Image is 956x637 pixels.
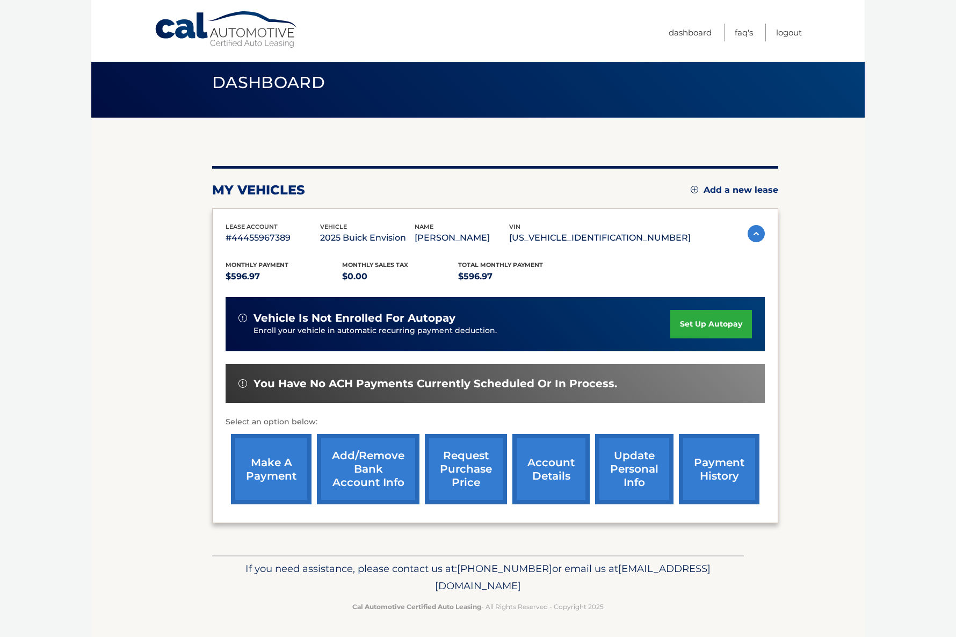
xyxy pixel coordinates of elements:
[238,379,247,388] img: alert-white.svg
[691,186,698,193] img: add.svg
[679,434,759,504] a: payment history
[509,230,691,245] p: [US_VEHICLE_IDENTIFICATION_NUMBER]
[509,223,520,230] span: vin
[219,560,737,595] p: If you need assistance, please contact us at: or email us at
[320,223,347,230] span: vehicle
[226,269,342,284] p: $596.97
[425,434,507,504] a: request purchase price
[226,416,765,429] p: Select an option below:
[254,312,455,325] span: vehicle is not enrolled for autopay
[735,24,753,41] a: FAQ's
[670,310,752,338] a: set up autopay
[226,230,320,245] p: #44455967389
[458,269,575,284] p: $596.97
[415,223,433,230] span: name
[415,230,509,245] p: [PERSON_NAME]
[238,314,247,322] img: alert-white.svg
[776,24,802,41] a: Logout
[595,434,673,504] a: update personal info
[212,182,305,198] h2: my vehicles
[219,601,737,612] p: - All Rights Reserved - Copyright 2025
[317,434,419,504] a: Add/Remove bank account info
[320,230,415,245] p: 2025 Buick Envision
[457,562,552,575] span: [PHONE_NUMBER]
[212,73,325,92] span: Dashboard
[435,562,711,592] span: [EMAIL_ADDRESS][DOMAIN_NAME]
[342,269,459,284] p: $0.00
[154,11,299,49] a: Cal Automotive
[669,24,712,41] a: Dashboard
[231,434,312,504] a: make a payment
[342,261,408,269] span: Monthly sales Tax
[458,261,543,269] span: Total Monthly Payment
[254,377,617,390] span: You have no ACH payments currently scheduled or in process.
[691,185,778,196] a: Add a new lease
[352,603,481,611] strong: Cal Automotive Certified Auto Leasing
[226,261,288,269] span: Monthly Payment
[512,434,590,504] a: account details
[226,223,278,230] span: lease account
[254,325,670,337] p: Enroll your vehicle in automatic recurring payment deduction.
[748,225,765,242] img: accordion-active.svg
